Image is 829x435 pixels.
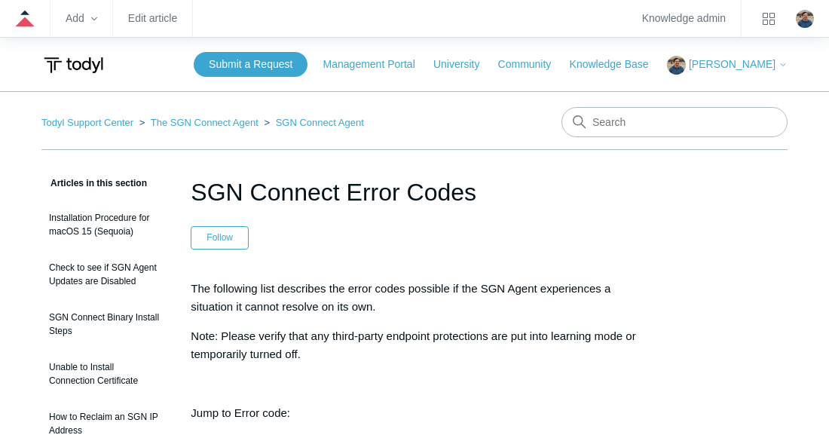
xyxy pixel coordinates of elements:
button: [PERSON_NAME] [667,56,788,75]
a: University [433,57,494,72]
p: Jump to Error code: [191,404,638,422]
a: Community [498,57,567,72]
h1: SGN Connect Error Codes [191,174,638,210]
img: Todyl Support Center Help Center home page [41,51,106,79]
a: Submit a Request [194,52,307,77]
a: The SGN Connect Agent [151,117,258,128]
span: [PERSON_NAME] [689,58,775,70]
a: Knowledge admin [642,14,726,23]
button: Follow Article [191,226,249,249]
li: The SGN Connect Agent [136,117,262,128]
a: Management Portal [323,57,430,72]
a: Edit article [128,14,177,23]
li: SGN Connect Agent [261,117,363,128]
a: Check to see if SGN Agent Updates are Disabled [41,253,168,296]
span: Articles in this section [41,178,147,188]
li: Todyl Support Center [41,117,136,128]
p: Note: Please verify that any third-party endpoint protections are put into learning mode or tempo... [191,327,638,363]
a: SGN Connect Binary Install Steps [41,303,168,345]
zd-hc-trigger: Add [66,14,97,23]
a: Unable to Install Connection Certificate [41,353,168,395]
p: The following list describes the error codes possible if the SGN Agent experiences a situation it... [191,280,638,316]
zd-hc-trigger: Click your profile icon to open the profile menu [796,10,814,28]
a: Knowledge Base [570,57,664,72]
input: Search [561,107,788,137]
a: Installation Procedure for macOS 15 (Sequoia) [41,204,168,246]
a: SGN Connect Agent [276,117,364,128]
a: Todyl Support Center [41,117,133,128]
img: user avatar [796,10,814,28]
